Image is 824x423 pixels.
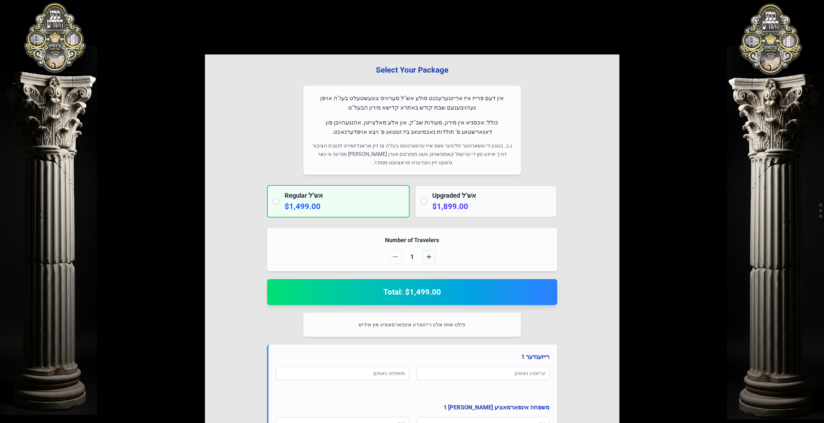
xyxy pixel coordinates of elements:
h2: Regular אש"ל [285,191,404,200]
p: $1,899.00 [432,201,551,212]
h2: Total: $1,499.00 [275,287,549,297]
span: 1 [404,252,420,261]
h4: Number of Travelers [275,236,549,245]
p: כולל: אכסניא אין מירון, סעודות שב"ק, און אלע מאלצייטן, אהנגעהויבן פון דאנארשטאג פ' תולדות נאכמיטא... [311,118,513,137]
p: נ.ב. בנוגע די טשארטער פליגער וואס איז ערווארטעט בעז"ה צו זיין אראנדזשירט לטובת הציבור דורך איינע ... [311,142,513,167]
p: פילט אויס אלע רייזענדע אינפארמאציע אין אידיש [311,321,513,329]
h3: Select Your Package [215,65,609,75]
h4: רייזענדער 1 [276,352,549,361]
h4: משפחה אינפארמאציע [PERSON_NAME] 1 [276,403,549,412]
p: אין דעם פרייז איז אריינגערעכנט פולע אש"ל סערוויס צוגעשטעלט בעז"ה אויפן געהויבענעם שבת קודש באתרא ... [311,93,513,112]
h2: Upgraded אש"ל [432,191,551,200]
p: $1,499.00 [285,201,404,212]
